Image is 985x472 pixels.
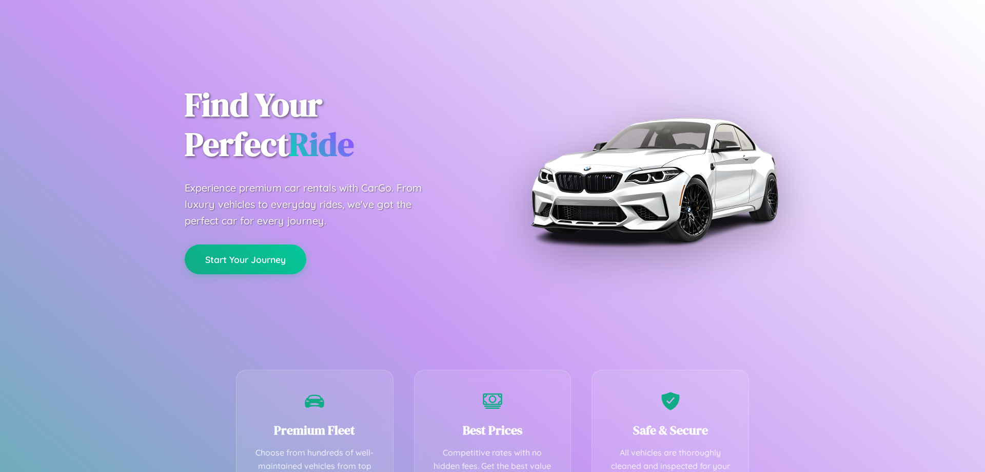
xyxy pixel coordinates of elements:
[430,422,556,439] h3: Best Prices
[252,422,378,439] h3: Premium Fleet
[185,244,306,274] button: Start Your Journey
[185,180,441,229] p: Experience premium car rentals with CarGo. From luxury vehicles to everyday rides, we've got the ...
[607,422,733,439] h3: Safe & Secure
[289,122,354,166] span: Ride
[185,85,477,164] h1: Find Your Perfect
[526,51,782,308] img: Premium BMW car rental vehicle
